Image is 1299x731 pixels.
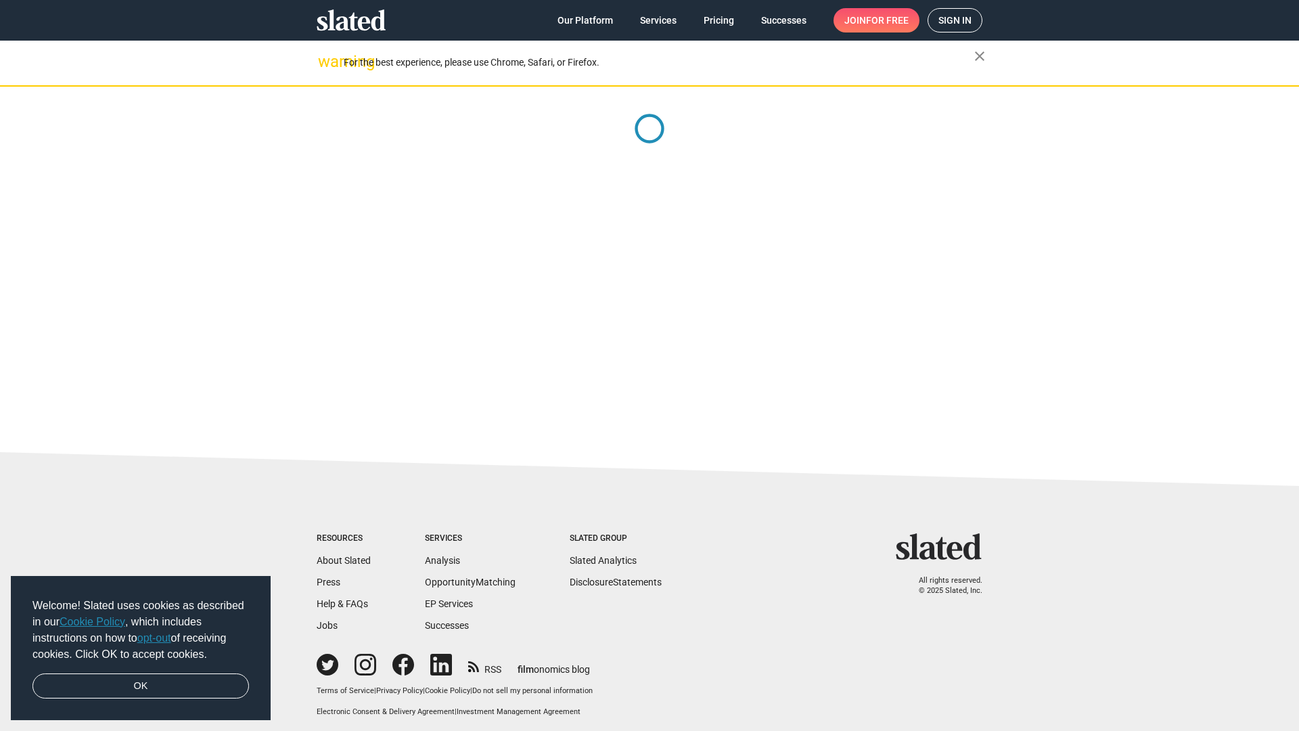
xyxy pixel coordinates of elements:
[317,598,368,609] a: Help & FAQs
[317,620,338,631] a: Jobs
[374,686,376,695] span: |
[938,9,972,32] span: Sign in
[457,707,580,716] a: Investment Management Agreement
[570,577,662,588] a: DisclosureStatements
[317,555,371,566] a: About Slated
[928,8,982,32] a: Sign in
[317,577,340,588] a: Press
[425,577,516,588] a: OpportunityMatching
[32,673,249,699] a: dismiss cookie message
[472,686,593,696] button: Do not sell my personal information
[750,8,817,32] a: Successes
[640,8,677,32] span: Services
[704,8,734,32] span: Pricing
[761,8,806,32] span: Successes
[629,8,687,32] a: Services
[425,555,460,566] a: Analysis
[425,533,516,544] div: Services
[570,533,662,544] div: Slated Group
[866,8,909,32] span: for free
[425,686,470,695] a: Cookie Policy
[318,53,334,70] mat-icon: warning
[11,576,271,721] div: cookieconsent
[317,533,371,544] div: Resources
[518,652,590,676] a: filmonomics blog
[423,686,425,695] span: |
[557,8,613,32] span: Our Platform
[317,686,374,695] a: Terms of Service
[425,598,473,609] a: EP Services
[468,655,501,676] a: RSS
[834,8,919,32] a: Joinfor free
[547,8,624,32] a: Our Platform
[518,664,534,675] span: film
[693,8,745,32] a: Pricing
[376,686,423,695] a: Privacy Policy
[344,53,974,72] div: For the best experience, please use Chrome, Safari, or Firefox.
[60,616,125,627] a: Cookie Policy
[317,707,455,716] a: Electronic Consent & Delivery Agreement
[137,632,171,644] a: opt-out
[32,598,249,663] span: Welcome! Slated uses cookies as described in our , which includes instructions on how to of recei...
[470,686,472,695] span: |
[972,48,988,64] mat-icon: close
[844,8,909,32] span: Join
[905,576,982,596] p: All rights reserved. © 2025 Slated, Inc.
[425,620,469,631] a: Successes
[570,555,637,566] a: Slated Analytics
[455,707,457,716] span: |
